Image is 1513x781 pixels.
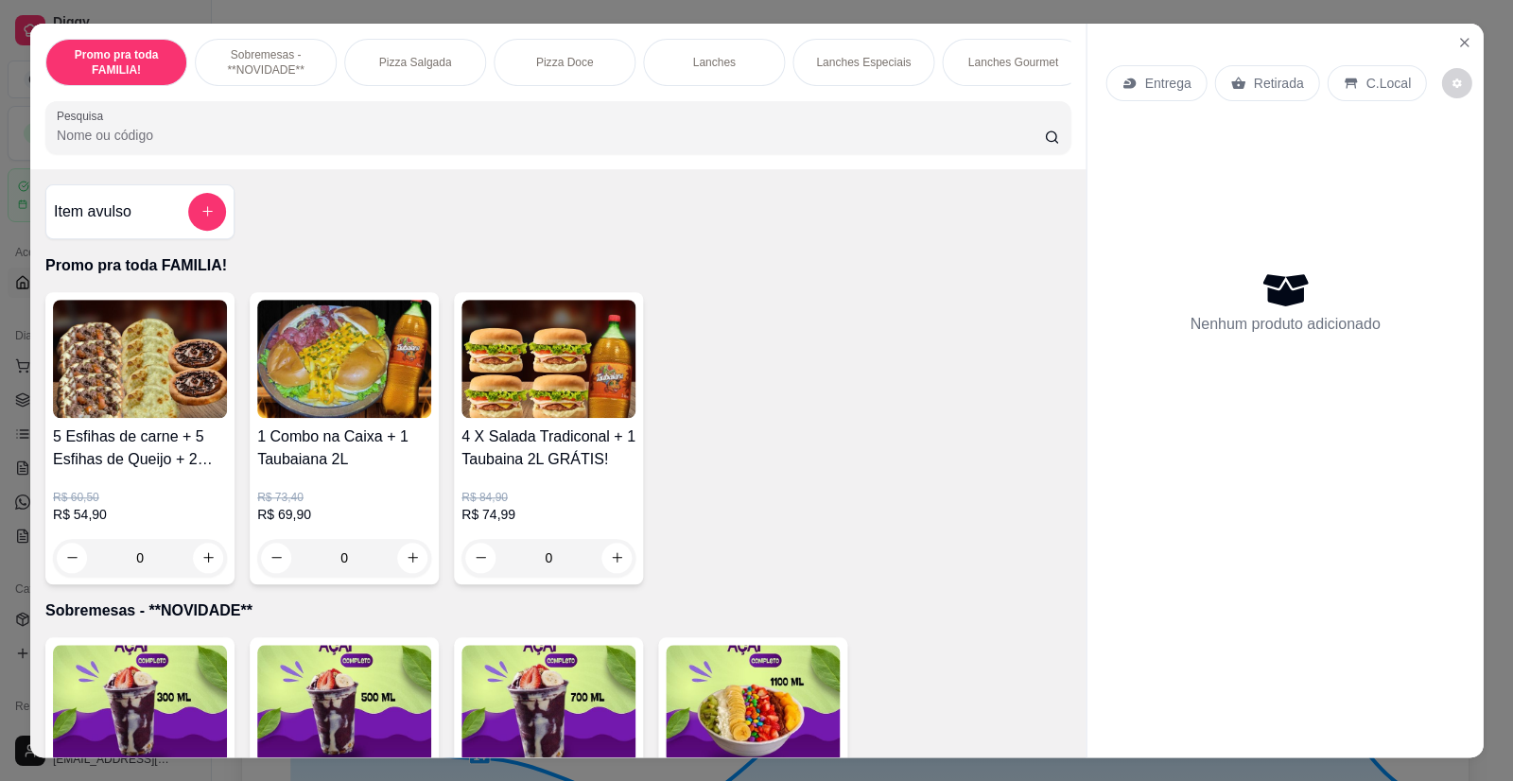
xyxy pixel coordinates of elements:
[53,490,227,505] p: R$ 60,50
[61,47,171,78] p: Promo pra toda FAMILIA!
[257,425,431,471] h4: 1 Combo na Caixa + 1 Taubaiana 2L
[461,645,635,763] img: product-image
[1365,74,1410,93] p: C.Local
[967,55,1057,70] p: Lanches Gourmet
[45,254,1071,277] p: Promo pra toda FAMILIA!
[1144,74,1191,93] p: Entrega
[54,200,131,223] h4: Item avulso
[461,300,635,418] img: product-image
[57,126,1045,145] input: Pesquisa
[257,490,431,505] p: R$ 73,40
[53,425,227,471] h4: 5 Esfihas de carne + 5 Esfihas de Queijo + 2 Esfihas de Brigadeiro
[461,505,635,524] p: R$ 74,99
[378,55,451,70] p: Pizza Salgada
[257,300,431,418] img: product-image
[188,193,226,231] button: add-separate-item
[257,505,431,524] p: R$ 69,90
[692,55,735,70] p: Lanches
[461,425,635,471] h4: 4 X Salada Tradiconal + 1 Taubaina 2L GRÁTIS!
[536,55,594,70] p: Pizza Doce
[257,645,431,763] img: product-image
[666,645,840,763] img: product-image
[53,645,227,763] img: product-image
[461,490,635,505] p: R$ 84,90
[1449,27,1479,58] button: Close
[53,505,227,524] p: R$ 54,90
[211,47,321,78] p: Sobremesas - **NOVIDADE**
[816,55,911,70] p: Lanches Especiais
[1190,313,1380,336] p: Nenhum produto adicionado
[45,599,1071,622] p: Sobremesas - **NOVIDADE**
[1442,68,1472,98] button: decrease-product-quantity
[57,108,110,124] label: Pesquisa
[1253,74,1303,93] p: Retirada
[53,300,227,418] img: product-image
